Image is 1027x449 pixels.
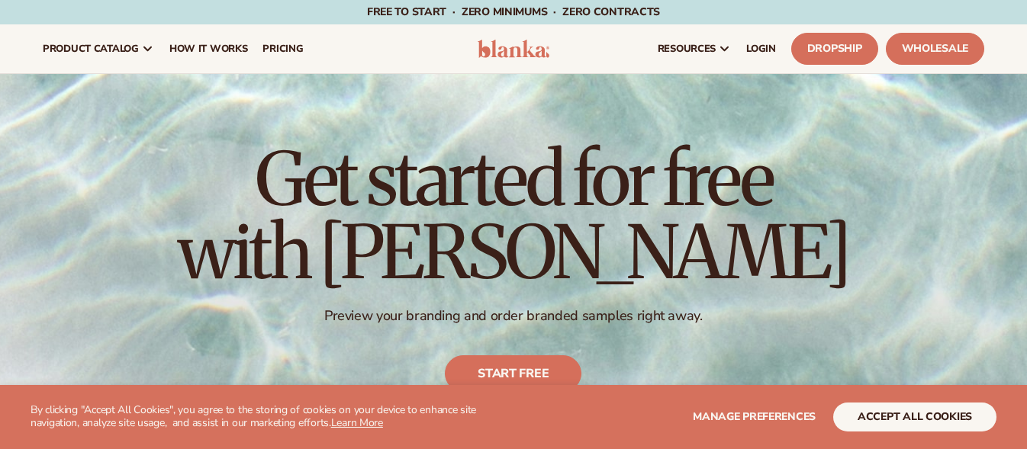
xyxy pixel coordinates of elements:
a: Wholesale [886,33,984,65]
span: LOGIN [746,43,776,55]
span: pricing [262,43,303,55]
img: logo [478,40,549,58]
button: accept all cookies [833,402,996,431]
span: product catalog [43,43,139,55]
button: Manage preferences [693,402,816,431]
a: resources [650,24,739,73]
span: Free to start · ZERO minimums · ZERO contracts [367,5,660,19]
a: product catalog [35,24,162,73]
span: resources [658,43,716,55]
p: By clicking "Accept All Cookies", you agree to the storing of cookies on your device to enhance s... [31,404,506,430]
span: How It Works [169,43,248,55]
a: Dropship [791,33,878,65]
a: How It Works [162,24,256,73]
h1: Get started for free with [PERSON_NAME] [178,143,849,289]
a: pricing [255,24,311,73]
a: Start free [446,355,582,392]
span: Manage preferences [693,409,816,424]
a: LOGIN [739,24,784,73]
a: Learn More [331,415,383,430]
p: Preview your branding and order branded samples right away. [178,307,849,325]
